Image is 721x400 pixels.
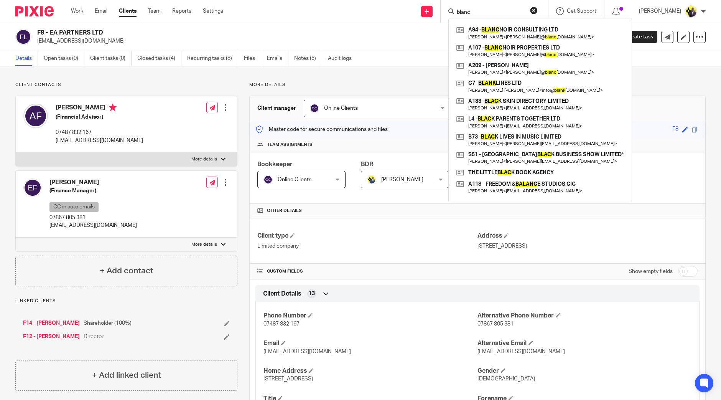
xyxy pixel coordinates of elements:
[294,51,322,66] a: Notes (5)
[100,265,153,277] h4: + Add contact
[44,51,84,66] a: Open tasks (0)
[23,179,42,197] img: svg%3E
[263,367,477,375] h4: Home Address
[15,6,54,17] img: Pixie
[263,312,477,320] h4: Phone Number
[109,104,117,111] i: Primary
[629,268,673,275] label: Show empty fields
[685,5,697,18] img: Yemi-Starbridge.jpg
[263,349,351,354] span: [EMAIL_ADDRESS][DOMAIN_NAME]
[477,349,565,354] span: [EMAIL_ADDRESS][DOMAIN_NAME]
[95,7,107,15] a: Email
[324,106,358,111] span: Online Clients
[263,175,273,184] img: svg%3E
[15,51,38,66] a: Details
[49,202,99,212] p: CC in auto emails
[456,9,525,16] input: Search
[137,51,181,66] a: Closed tasks (4)
[639,7,681,15] p: [PERSON_NAME]
[203,7,223,15] a: Settings
[49,179,137,187] h4: [PERSON_NAME]
[310,104,319,113] img: svg%3E
[367,175,376,184] img: Dennis-Starbridge.jpg
[191,156,217,162] p: More details
[15,82,237,88] p: Client contacts
[15,29,31,45] img: svg%3E
[477,312,691,320] h4: Alternative Phone Number
[530,7,538,14] button: Clear
[257,161,293,167] span: Bookkeeper
[263,339,477,347] h4: Email
[56,137,143,144] p: [EMAIL_ADDRESS][DOMAIN_NAME]
[267,208,302,214] span: Other details
[244,51,261,66] a: Files
[49,214,137,221] p: 07867 805 381
[309,290,315,298] span: 13
[49,221,137,229] p: [EMAIL_ADDRESS][DOMAIN_NAME]
[23,104,48,128] img: svg%3E
[148,7,161,15] a: Team
[381,177,423,182] span: [PERSON_NAME]
[257,268,477,274] h4: CUSTOM FIELDS
[249,82,706,88] p: More details
[37,37,601,45] p: [EMAIL_ADDRESS][DOMAIN_NAME]
[71,7,83,15] a: Work
[119,7,137,15] a: Clients
[23,319,80,327] a: F14 - [PERSON_NAME]
[56,104,143,113] h4: [PERSON_NAME]
[672,125,678,134] div: F8
[477,339,691,347] h4: Alternative Email
[90,51,132,66] a: Client tasks (0)
[92,369,161,381] h4: + Add linked client
[23,333,80,340] a: F12 - [PERSON_NAME]
[477,242,698,250] p: [STREET_ADDRESS]
[278,177,311,182] span: Online Clients
[328,51,357,66] a: Audit logs
[267,142,313,148] span: Team assignments
[263,321,300,327] span: 07487 832 167
[263,290,301,298] span: Client Details
[37,29,489,37] h2: F8 - EA PARTNERS LTD
[56,113,143,121] h5: (Financial Advisor)
[84,319,132,327] span: Shareholder (100%)
[255,126,388,133] p: Master code for secure communications and files
[613,31,657,43] a: Create task
[477,367,691,375] h4: Gender
[567,8,596,14] span: Get Support
[187,51,238,66] a: Recurring tasks (8)
[191,241,217,248] p: More details
[267,51,288,66] a: Emails
[257,242,477,250] p: Limited company
[263,376,313,382] span: [STREET_ADDRESS]
[172,7,191,15] a: Reports
[257,232,477,240] h4: Client type
[84,333,104,340] span: Director
[477,321,514,327] span: 07867 805 381
[257,104,296,112] h3: Client manager
[56,129,143,136] p: 07487 832 167
[361,161,373,167] span: BDR
[49,187,137,195] h5: (Finance Manager)
[15,298,237,304] p: Linked clients
[477,376,535,382] span: [DEMOGRAPHIC_DATA]
[477,232,698,240] h4: Address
